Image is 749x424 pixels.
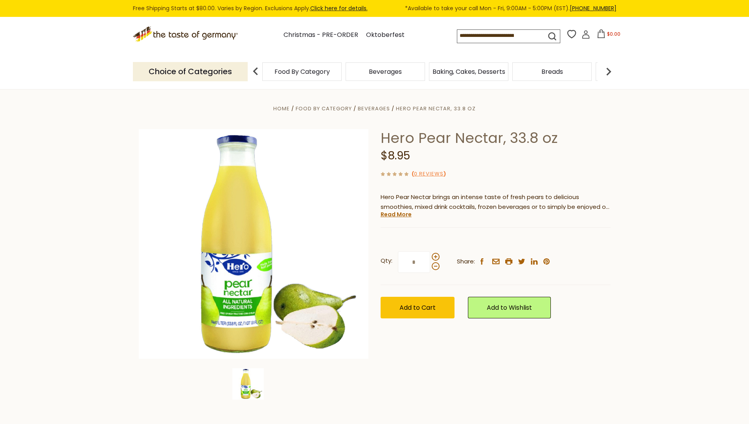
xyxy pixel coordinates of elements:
[133,62,248,81] p: Choice of Categories
[381,256,392,266] strong: Qty:
[412,170,446,177] span: ( )
[133,4,616,13] div: Free Shipping Starts at $80.00. Varies by Region. Exclusions Apply.
[283,30,358,40] a: Christmas - PRE-ORDER
[541,69,563,75] a: Breads
[405,4,616,13] span: *Available to take your call Mon - Fri, 9:00AM - 5:00PM (EST).
[607,31,620,37] span: $0.00
[139,129,369,359] img: Hero Pear Nectar, 33.8 oz
[381,210,412,218] a: Read More
[310,4,368,12] a: Click here for details.
[414,170,444,178] a: 0 Reviews
[468,297,551,318] a: Add to Wishlist
[381,129,611,147] h1: Hero Pear Nectar, 33.8 oz
[381,192,611,212] p: Hero Pear Nectar brings an intense taste of fresh pears to delicious smoothies, mixed drink cockt...
[381,297,455,318] button: Add to Cart
[274,69,330,75] a: Food By Category
[398,251,430,273] input: Qty:
[399,303,436,312] span: Add to Cart
[457,257,475,267] span: Share:
[232,368,264,400] img: Hero Pear Nectar, 33.8 oz
[432,69,505,75] a: Baking, Cakes, Desserts
[570,4,616,12] a: [PHONE_NUMBER]
[273,105,290,112] a: Home
[592,29,625,41] button: $0.00
[358,105,390,112] a: Beverages
[381,148,410,163] span: $8.95
[248,64,263,79] img: previous arrow
[396,105,476,112] a: Hero Pear Nectar, 33.8 oz
[296,105,352,112] a: Food By Category
[601,64,616,79] img: next arrow
[369,69,402,75] a: Beverages
[366,30,405,40] a: Oktoberfest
